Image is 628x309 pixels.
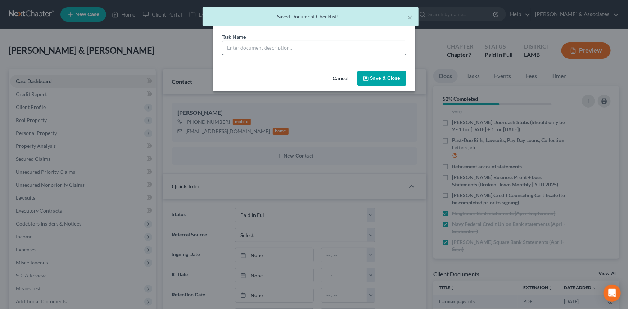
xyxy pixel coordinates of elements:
[408,13,413,22] button: ×
[222,41,406,55] input: Enter document description..
[357,71,406,86] button: Save & Close
[208,13,413,20] div: Saved Document Checklist!
[222,34,246,40] span: Task Name
[327,72,354,86] button: Cancel
[604,285,621,302] div: Open Intercom Messenger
